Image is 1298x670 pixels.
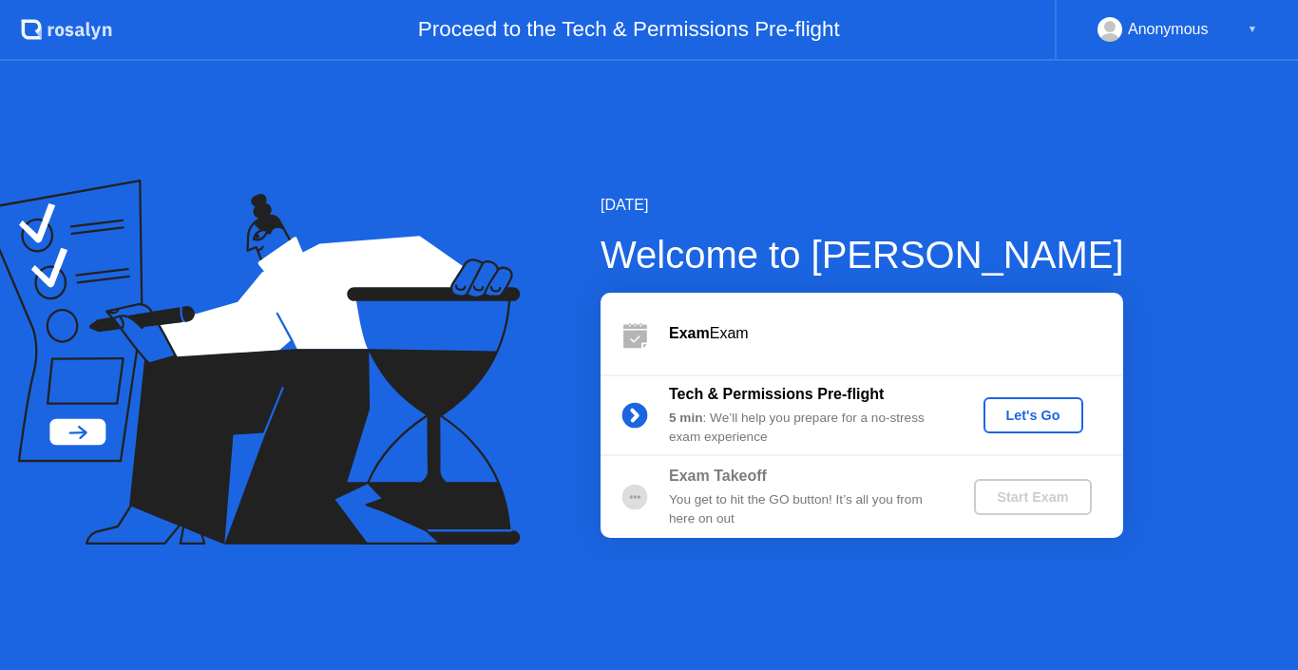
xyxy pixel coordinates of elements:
[982,489,1083,505] div: Start Exam
[669,409,943,448] div: : We’ll help you prepare for a no-stress exam experience
[601,194,1124,217] div: [DATE]
[669,322,1123,345] div: Exam
[1248,17,1257,42] div: ▼
[1128,17,1209,42] div: Anonymous
[669,411,703,425] b: 5 min
[669,468,767,484] b: Exam Takeoff
[669,490,943,529] div: You get to hit the GO button! It’s all you from here on out
[601,226,1124,283] div: Welcome to [PERSON_NAME]
[974,479,1091,515] button: Start Exam
[669,325,710,341] b: Exam
[669,386,884,402] b: Tech & Permissions Pre-flight
[991,408,1076,423] div: Let's Go
[983,397,1083,433] button: Let's Go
